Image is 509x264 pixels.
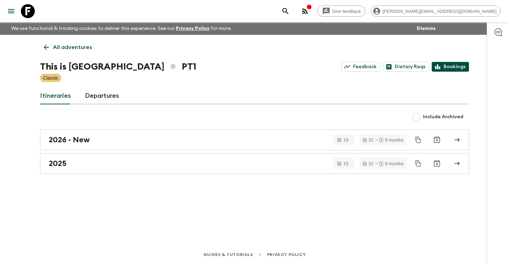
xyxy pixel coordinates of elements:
button: Archive [430,133,444,147]
span: [PERSON_NAME][EMAIL_ADDRESS][DOMAIN_NAME] [379,9,500,14]
a: Itineraries [40,88,71,104]
a: 2025 [40,153,469,174]
a: Bookings [432,62,469,72]
span: Include Archived [423,113,463,120]
a: Departures [85,88,119,104]
span: Give feedback [328,9,365,14]
div: 32 [362,161,373,166]
div: 9 months [379,138,404,142]
button: menu [4,4,18,18]
a: Privacy Policy [176,26,210,31]
button: Archive [430,157,444,170]
p: We use functional & tracking cookies to deliver this experience. See our for more. [8,22,234,35]
button: Duplicate [412,157,424,170]
a: All adventures [40,40,96,54]
a: Privacy Policy [267,251,306,258]
div: 9 months [379,161,404,166]
h2: 2026 - New [49,135,90,144]
h2: 2025 [49,159,66,168]
h1: This is [GEOGRAPHIC_DATA] PT1 [40,60,196,74]
span: 15 [339,161,353,166]
div: 32 [362,138,373,142]
a: Dietary Reqs [383,62,429,72]
a: 2026 - New [40,129,469,150]
p: Classic [43,74,58,81]
a: Give feedback [318,6,365,17]
button: Dismiss [415,24,437,33]
a: Feedback [341,62,380,72]
button: Duplicate [412,134,424,146]
div: [PERSON_NAME][EMAIL_ADDRESS][DOMAIN_NAME] [371,6,501,17]
button: search adventures [279,4,292,18]
span: 19 [339,138,353,142]
a: Guides & Tutorials [203,251,253,258]
p: All adventures [53,43,92,51]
